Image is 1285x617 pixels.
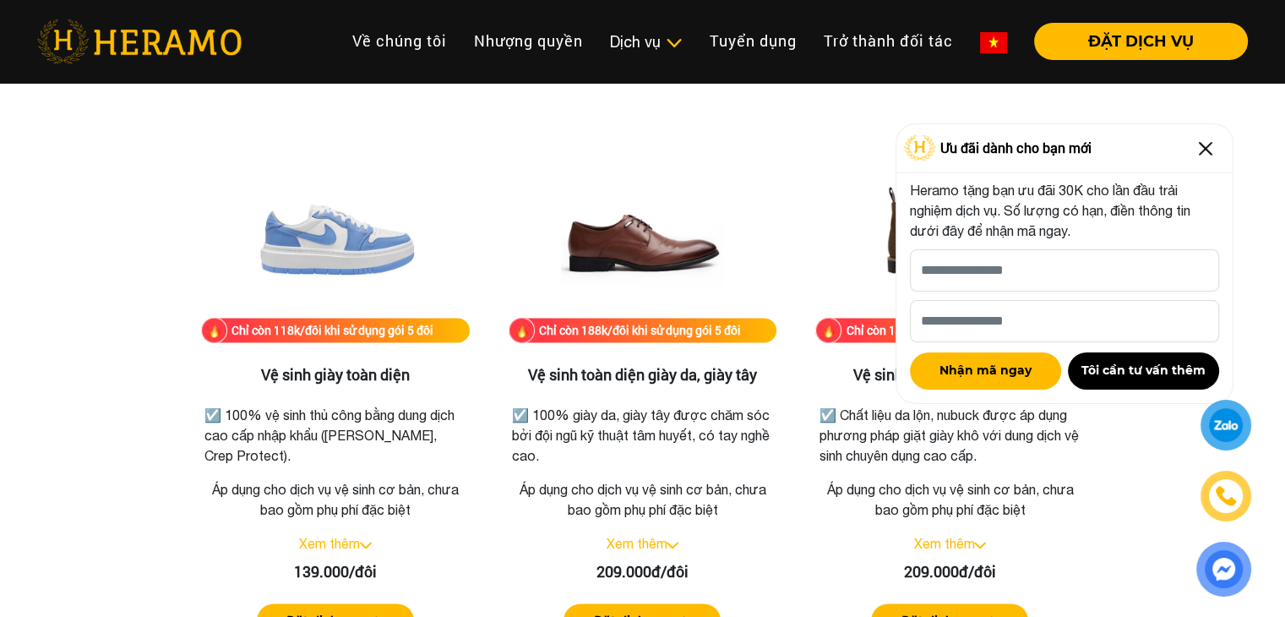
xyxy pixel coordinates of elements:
p: ☑️ 100% vệ sinh thủ công bằng dung dịch cao cấp nhập khẩu ([PERSON_NAME], Crep Protect). [204,405,466,466]
div: 209.000đ/đôi [815,560,1084,583]
img: Vệ sinh toàn diện giày da lộn [865,149,1034,318]
img: subToggleIcon [665,35,683,52]
img: Vệ sinh toàn diện giày da, giày tây [558,149,727,318]
h3: Vệ sinh toàn diện giày da, giày tây [509,366,777,385]
button: Tôi cần tư vấn thêm [1068,352,1219,390]
a: Nhượng quyền [460,23,596,59]
div: Chỉ còn 188k/đôi khi sử dụng gói 5 đôi [539,321,741,339]
h3: Vệ sinh giày toàn diện [201,366,470,385]
div: Chỉ còn 118k/đôi khi sử dụng gói 5 đôi [231,321,433,339]
a: Xem thêm [913,536,974,551]
a: ĐẶT DỊCH VỤ [1021,34,1248,49]
img: vn-flag.png [980,32,1007,53]
button: ĐẶT DỊCH VỤ [1034,23,1248,60]
a: Xem thêm [299,536,360,551]
div: Dịch vụ [610,30,683,53]
img: fire.png [201,317,227,343]
button: Nhận mã ngay [910,352,1061,390]
a: Về chúng tôi [339,23,460,59]
p: Heramo tặng bạn ưu đãi 30K cho lần đầu trải nghiệm dịch vụ. Số lượng có hạn, điền thông tin dưới ... [910,180,1219,241]
a: Tuyển dụng [696,23,810,59]
a: phone-icon [1203,473,1249,519]
p: ☑️ Chất liệu da lộn, nubuck được áp dụng phương pháp giặt giày khô với dung dịch vệ sinh chuyên d... [819,405,1081,466]
img: fire.png [509,317,535,343]
a: Xem thêm [606,536,667,551]
p: Áp dụng cho dịch vụ vệ sinh cơ bản, chưa bao gồm phụ phí đặc biệt [509,479,777,520]
p: Áp dụng cho dịch vụ vệ sinh cơ bản, chưa bao gồm phụ phí đặc biệt [201,479,470,520]
div: 209.000đ/đôi [509,560,777,583]
a: Trở thành đối tác [810,23,966,59]
img: Logo [904,135,936,161]
img: arrow_down.svg [360,542,372,549]
img: phone-icon [1217,487,1235,505]
img: heramo-logo.png [37,19,242,63]
img: arrow_down.svg [974,542,986,549]
p: ☑️ 100% giày da, giày tây được chăm sóc bởi đội ngũ kỹ thuật tâm huyết, có tay nghề cao. [512,405,774,466]
span: Ưu đãi dành cho bạn mới [940,138,1092,158]
img: Close [1192,135,1219,162]
img: fire.png [815,317,841,343]
img: arrow_down.svg [667,542,678,549]
div: Chỉ còn 188k/đôi khi sử dụng gói 5 đôi [846,321,1048,339]
p: Áp dụng cho dịch vụ vệ sinh cơ bản, chưa bao gồm phụ phí đặc biệt [815,479,1084,520]
div: 139.000/đôi [201,560,470,583]
img: Vệ sinh giày toàn diện [251,149,420,318]
h3: Vệ sinh toàn diện giày da lộn [815,366,1084,385]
